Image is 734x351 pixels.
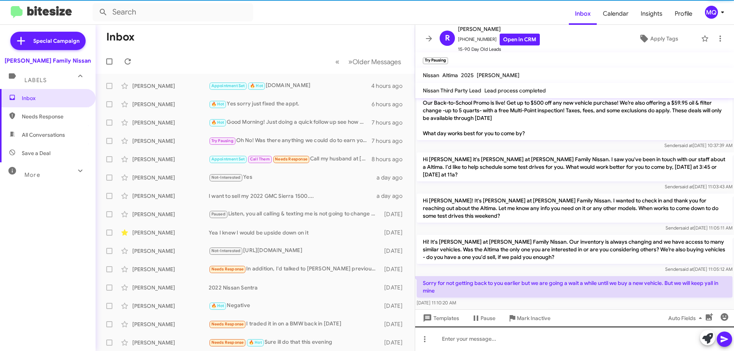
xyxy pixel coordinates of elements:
h1: Inbox [106,31,135,43]
button: Previous [331,54,344,70]
button: Auto Fields [662,311,711,325]
div: a day ago [377,192,409,200]
span: Needs Response [22,113,87,120]
span: R [445,32,450,44]
span: 🔥 Hot [249,340,262,345]
div: 7 hours ago [372,137,409,145]
span: 🔥 Hot [250,83,263,88]
div: [PERSON_NAME] [132,82,209,90]
div: [PERSON_NAME] [132,320,209,328]
span: Nissan [423,72,439,79]
span: Nissan Third Party Lead [423,87,481,94]
span: said at [680,225,694,231]
a: Inbox [569,3,597,25]
div: Yea I knew I would be upside down on it [209,229,380,236]
span: Lead process completed [484,87,546,94]
span: [PHONE_NUMBER] [458,34,540,45]
a: Insights [635,3,669,25]
span: said at [679,142,693,148]
button: Next [344,54,406,70]
div: [PERSON_NAME] [132,284,209,291]
span: 15-90 Day Old Leads [458,45,540,53]
div: Call my husband at [PHONE_NUMBER] [209,155,372,163]
span: Needs Response [211,267,244,272]
div: 2022 Nissan Sentra [209,284,380,291]
span: Sender [DATE] 11:05:11 AM [666,225,732,231]
div: [DATE] [380,210,409,218]
div: 6 hours ago [372,100,409,108]
p: Hi [PERSON_NAME]! It's [PERSON_NAME] at [PERSON_NAME] Family Nissan. I wanted to check in and tha... [417,194,732,223]
div: [DATE] [380,339,409,346]
button: Apply Tags [619,32,697,45]
a: Special Campaign [10,32,86,50]
span: Apply Tags [650,32,678,45]
span: Templates [421,311,459,325]
span: Auto Fields [668,311,705,325]
span: Pause [481,311,495,325]
span: Inbox [22,94,87,102]
span: 🔥 Hot [211,303,224,308]
span: 🔥 Hot [211,120,224,125]
div: [PERSON_NAME] [132,229,209,236]
span: « [335,57,339,66]
span: Altima [442,72,458,79]
div: MQ [705,6,718,19]
div: [PERSON_NAME] [132,100,209,108]
button: Pause [465,311,502,325]
span: More [24,171,40,178]
div: [URL][DOMAIN_NAME] [209,246,380,255]
a: Calendar [597,3,635,25]
span: Save a Deal [22,149,50,157]
span: [DATE] 11:10:20 AM [417,300,456,306]
div: [DOMAIN_NAME] [209,81,371,90]
span: Paused [211,212,226,217]
button: Templates [415,311,465,325]
div: Listen, you all calling & texting me is not going to change the facts. I told [PERSON_NAME]'m at ... [209,210,380,218]
span: Sender [DATE] 10:37:39 AM [664,142,732,148]
div: [PERSON_NAME] [132,339,209,346]
a: Profile [669,3,698,25]
span: [PERSON_NAME] [458,24,540,34]
span: said at [680,184,693,189]
div: [PERSON_NAME] [132,155,209,163]
span: [PERSON_NAME] [477,72,520,79]
div: a day ago [377,174,409,181]
div: [DATE] [380,302,409,310]
button: MQ [698,6,726,19]
span: Not-Interested [211,248,241,253]
span: Try Pausing [211,138,234,143]
span: Older Messages [352,58,401,66]
div: 7 hours ago [372,119,409,126]
p: Hi [PERSON_NAME] it's [PERSON_NAME], General Manager at [PERSON_NAME] Family Nissan. Thanks again... [417,73,732,140]
p: Hi [PERSON_NAME] it's [PERSON_NAME] at [PERSON_NAME] Family Nissan. I saw you've been in touch wi... [417,152,732,181]
span: Needs Response [275,157,307,162]
div: [DATE] [380,229,409,236]
span: » [348,57,352,66]
span: Appointment Set [211,83,245,88]
span: All Conversations [22,131,65,139]
div: Good Morning! Just doing a quick follow up see how we can earn your business? [209,118,372,127]
div: [PERSON_NAME] [132,247,209,255]
span: Mark Inactive [517,311,550,325]
div: [PERSON_NAME] [132,119,209,126]
div: [PERSON_NAME] [132,137,209,145]
div: 8 hours ago [372,155,409,163]
span: Appointment Set [211,157,245,162]
div: [PERSON_NAME] [132,174,209,181]
span: Not-Interested [211,175,241,180]
span: said at [680,266,693,272]
span: Call Them [250,157,270,162]
div: Negative [209,301,380,310]
span: Needs Response [211,322,244,327]
span: 2025 [461,72,474,79]
p: Hi! It's [PERSON_NAME] at [PERSON_NAME] Family Nissan. Our inventory is always changing and we ha... [417,235,732,264]
a: Open in CRM [500,34,540,45]
span: Needs Response [211,340,244,345]
div: [PERSON_NAME] Family Nissan [5,57,91,65]
small: Try Pausing [423,57,448,64]
div: [PERSON_NAME] [132,265,209,273]
div: In addition, I'd talked to [PERSON_NAME] previously. [209,265,380,273]
nav: Page navigation example [331,54,406,70]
